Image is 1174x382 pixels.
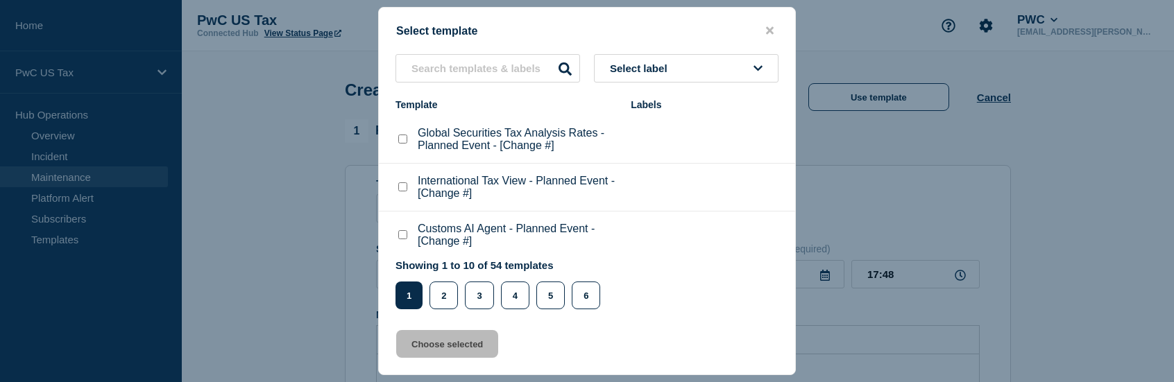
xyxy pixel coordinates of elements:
[395,54,580,83] input: Search templates & labels
[429,281,458,309] button: 2
[594,54,779,83] button: Select label
[762,24,778,37] button: close button
[501,281,529,309] button: 4
[396,330,498,358] button: Choose selected
[610,62,673,74] span: Select label
[398,134,407,144] input: Global Securities Tax Analysis Rates - Planned Event - [Change #] checkbox
[398,182,407,191] input: International Tax View - Planned Event - [Change #] checkbox
[395,259,607,271] p: Showing 1 to 10 of 54 templates
[536,281,565,309] button: 5
[418,127,617,152] p: Global Securities Tax Analysis Rates - Planned Event - [Change #]
[379,24,795,37] div: Select template
[398,230,407,239] input: Customs AI Agent - Planned Event - [Change #] checkbox
[572,281,600,309] button: 6
[418,175,617,200] p: International Tax View - Planned Event - [Change #]
[418,223,617,248] p: Customs AI Agent - Planned Event - [Change #]
[631,99,779,110] div: Labels
[395,99,617,110] div: Template
[395,281,423,309] button: 1
[465,281,493,309] button: 3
